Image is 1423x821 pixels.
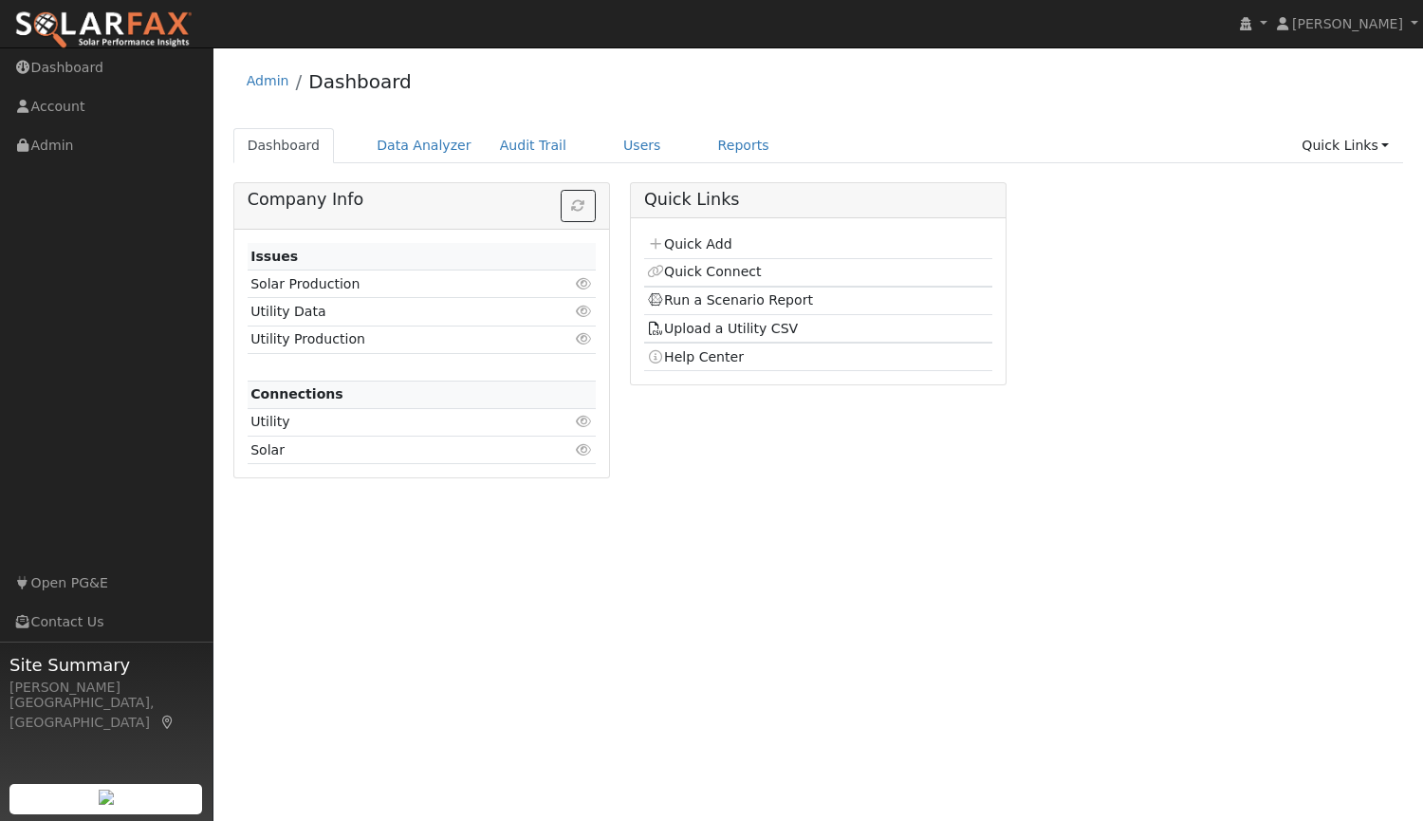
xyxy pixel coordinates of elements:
i: Click to view [576,332,593,345]
h5: Company Info [248,190,596,210]
strong: Issues [250,249,298,264]
a: Admin [247,73,289,88]
i: Click to view [576,443,593,457]
a: Quick Links [1287,128,1403,163]
td: Utility Production [248,326,540,353]
a: Quick Add [647,236,731,252]
a: Dashboard [233,128,335,163]
a: Dashboard [308,70,412,93]
div: [GEOGRAPHIC_DATA], [GEOGRAPHIC_DATA] [9,693,203,733]
i: Click to view [576,415,593,428]
span: [PERSON_NAME] [1292,16,1403,31]
td: Solar [248,437,540,464]
td: Solar Production [248,271,540,298]
img: SolarFax [14,10,193,50]
td: Utility [248,408,540,436]
a: Reports [704,128,784,163]
strong: Connections [250,386,343,401]
h5: Quick Links [644,190,992,210]
img: retrieve [99,790,114,805]
a: Quick Connect [647,264,761,279]
a: Users [609,128,675,163]
a: Upload a Utility CSV [647,321,798,336]
span: Site Summary [9,652,203,678]
a: Audit Trail [486,128,581,163]
td: Utility Data [248,298,540,326]
a: Data Analyzer [362,128,486,163]
i: Click to view [576,277,593,290]
a: Run a Scenario Report [647,292,813,308]
a: Help Center [647,349,744,364]
i: Click to view [576,305,593,318]
div: [PERSON_NAME] [9,678,203,698]
a: Map [159,715,176,730]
